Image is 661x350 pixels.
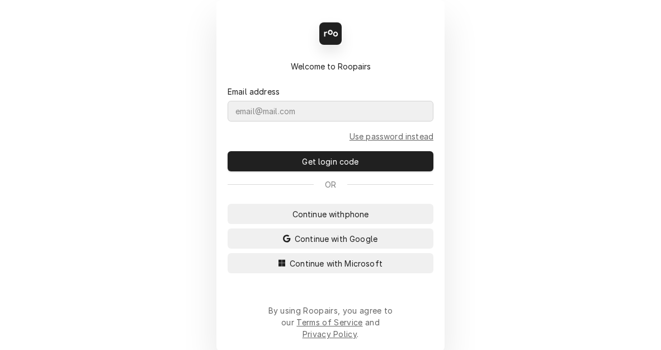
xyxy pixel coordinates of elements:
[350,130,433,142] a: Go to Email and password form
[300,156,361,167] span: Get login code
[228,179,433,190] div: Or
[292,233,380,245] span: Continue with Google
[228,228,433,249] button: Continue with Google
[228,86,280,97] label: Email address
[228,60,433,72] div: Welcome to Roopairs
[290,208,371,220] span: Continue with phone
[228,253,433,273] button: Continue with Microsoft
[268,305,393,340] div: By using Roopairs, you agree to our and .
[287,258,385,269] span: Continue with Microsoft
[228,151,433,171] button: Get login code
[228,204,433,224] button: Continue withphone
[296,318,362,327] a: Terms of Service
[303,329,357,339] a: Privacy Policy
[228,101,433,122] input: email@mail.com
